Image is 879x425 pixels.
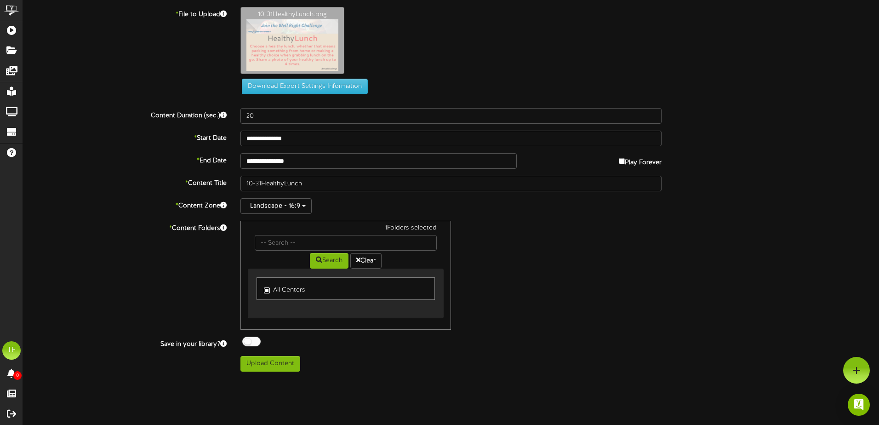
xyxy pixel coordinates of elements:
button: Upload Content [240,356,300,372]
span: 0 [13,371,22,380]
input: All Centers [264,287,270,293]
label: Start Date [16,131,234,143]
label: End Date [16,153,234,166]
label: Play Forever [619,153,662,167]
label: Content Title [16,176,234,188]
input: -- Search -- [255,235,437,251]
button: Landscape - 16:9 [240,198,312,214]
input: Play Forever [619,158,625,164]
button: Search [310,253,348,269]
button: Download Export Settings Information [242,79,368,94]
label: All Centers [264,282,305,295]
label: Content Duration (sec.) [16,108,234,121]
label: Content Folders [16,221,234,233]
button: Clear [350,253,382,269]
label: Content Zone [16,198,234,211]
label: File to Upload [16,7,234,19]
a: Download Export Settings Information [237,83,368,90]
input: Title of this Content [240,176,662,191]
div: Open Intercom Messenger [848,394,870,416]
label: Save in your library? [16,337,234,349]
div: TF [2,341,21,360]
div: 1 Folders selected [248,224,444,235]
